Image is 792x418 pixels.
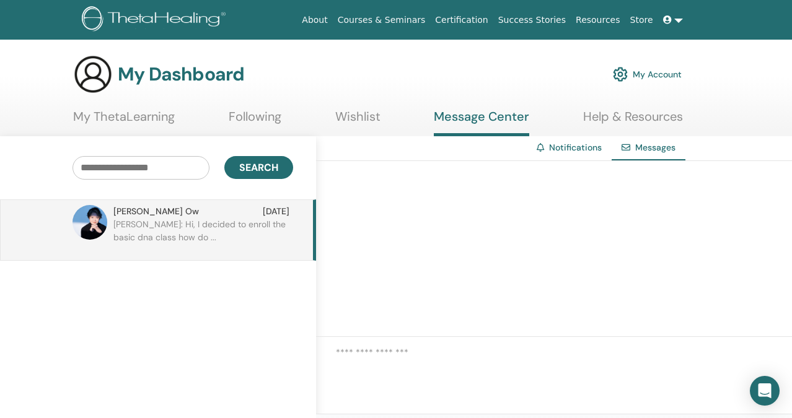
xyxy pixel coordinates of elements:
[549,142,602,153] a: Notifications
[571,9,625,32] a: Resources
[239,161,278,174] span: Search
[224,156,293,179] button: Search
[113,205,199,218] span: [PERSON_NAME] Ow
[263,205,289,218] span: [DATE]
[297,9,332,32] a: About
[335,109,381,133] a: Wishlist
[750,376,780,406] div: Open Intercom Messenger
[430,9,493,32] a: Certification
[73,54,113,94] img: generic-user-icon.jpg
[635,142,675,153] span: Messages
[73,205,107,240] img: default.jpg
[625,9,658,32] a: Store
[333,9,431,32] a: Courses & Seminars
[434,109,529,136] a: Message Center
[583,109,683,133] a: Help & Resources
[493,9,571,32] a: Success Stories
[113,218,293,255] p: [PERSON_NAME]: Hi, I decided to enroll the basic dna class how do ...
[613,61,682,88] a: My Account
[118,63,244,85] h3: My Dashboard
[613,64,628,85] img: cog.svg
[229,109,281,133] a: Following
[73,109,175,133] a: My ThetaLearning
[82,6,230,34] img: logo.png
